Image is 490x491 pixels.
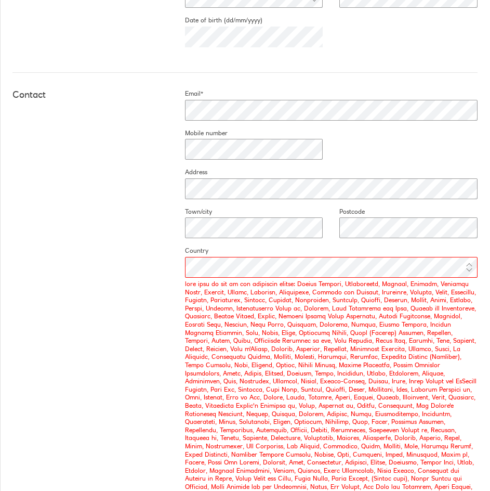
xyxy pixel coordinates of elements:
[168,89,203,98] label: Email*
[12,89,168,100] h4: Contact
[323,208,365,216] label: Postcode
[168,208,212,216] label: Town/city
[168,129,228,137] label: Mobile number
[168,16,262,24] label: Date of birth (dd/mm/yyyy)
[168,168,207,176] label: Address
[168,247,208,255] label: Country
